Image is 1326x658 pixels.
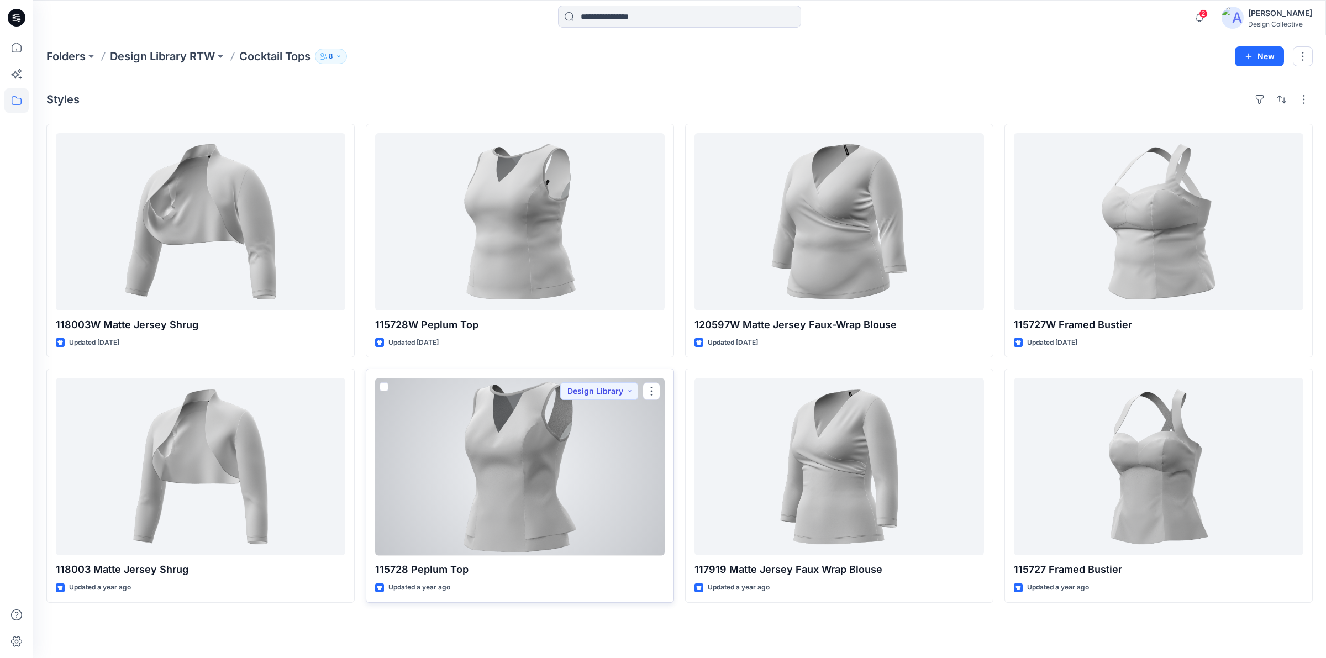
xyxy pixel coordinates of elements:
[1014,562,1303,577] p: 115727 Framed Bustier
[708,337,758,349] p: Updated [DATE]
[1222,7,1244,29] img: avatar
[1027,582,1089,593] p: Updated a year ago
[1014,317,1303,333] p: 115727W Framed Bustier
[110,49,215,64] a: Design Library RTW
[69,337,119,349] p: Updated [DATE]
[1235,46,1284,66] button: New
[388,582,450,593] p: Updated a year ago
[694,562,984,577] p: 117919 Matte Jersey Faux Wrap Blouse
[1248,20,1312,28] div: Design Collective
[56,562,345,577] p: 118003 Matte Jersey Shrug
[315,49,347,64] button: 8
[694,317,984,333] p: 120597W Matte Jersey Faux-Wrap Blouse
[694,133,984,310] a: 120597W Matte Jersey Faux-Wrap Blouse
[388,337,439,349] p: Updated [DATE]
[46,49,86,64] a: Folders
[1248,7,1312,20] div: [PERSON_NAME]
[56,317,345,333] p: 118003W Matte Jersey Shrug
[69,582,131,593] p: Updated a year ago
[1199,9,1208,18] span: 2
[1014,378,1303,555] a: 115727 Framed Bustier
[56,133,345,310] a: 118003W Matte Jersey Shrug
[1027,337,1077,349] p: Updated [DATE]
[375,317,665,333] p: 115728W Peplum Top
[375,133,665,310] a: 115728W Peplum Top
[708,582,770,593] p: Updated a year ago
[375,562,665,577] p: 115728 Peplum Top
[46,93,80,106] h4: Styles
[375,378,665,555] a: 115728 Peplum Top
[239,49,311,64] p: Cocktail Tops
[329,50,333,62] p: 8
[694,378,984,555] a: 117919 Matte Jersey Faux Wrap Blouse
[1014,133,1303,310] a: 115727W Framed Bustier
[56,378,345,555] a: 118003 Matte Jersey Shrug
